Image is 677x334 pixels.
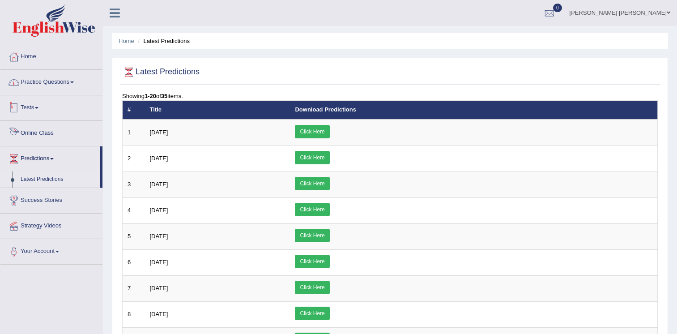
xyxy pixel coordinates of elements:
td: 6 [123,249,145,275]
td: 8 [123,301,145,327]
a: Success Stories [0,188,102,210]
a: Click Here [295,229,329,242]
a: Practice Questions [0,70,102,92]
a: Click Here [295,281,329,294]
td: 5 [123,223,145,249]
a: Click Here [295,307,329,320]
a: Latest Predictions [17,171,100,188]
a: Tests [0,95,102,118]
a: Click Here [295,125,329,138]
a: Online Class [0,121,102,143]
span: [DATE] [150,207,168,214]
span: [DATE] [150,155,168,162]
a: Predictions [0,146,100,169]
td: 1 [123,120,145,146]
a: Click Here [295,151,329,164]
span: [DATE] [150,233,168,240]
span: 0 [553,4,562,12]
a: Home [119,38,134,44]
b: 1-20 [145,93,156,99]
td: 2 [123,146,145,171]
div: Showing of items. [122,92,658,100]
th: # [123,101,145,120]
span: [DATE] [150,181,168,188]
a: Home [0,44,102,67]
a: Click Here [295,177,329,190]
td: 3 [123,171,145,197]
a: Click Here [295,203,329,216]
td: 7 [123,275,145,301]
a: Strategy Videos [0,214,102,236]
span: [DATE] [150,259,168,265]
span: [DATE] [150,311,168,317]
span: [DATE] [150,129,168,136]
th: Download Predictions [290,101,657,120]
a: Click Here [295,255,329,268]
li: Latest Predictions [136,37,190,45]
a: Your Account [0,239,102,261]
td: 4 [123,197,145,223]
h2: Latest Predictions [122,65,200,79]
span: [DATE] [150,285,168,291]
b: 35 [161,93,167,99]
th: Title [145,101,290,120]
